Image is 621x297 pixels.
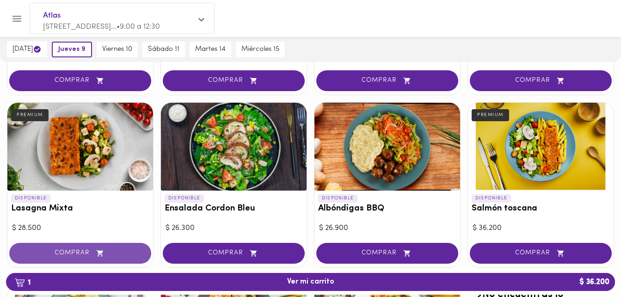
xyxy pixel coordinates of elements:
p: DISPONIBLE [11,194,50,203]
b: 1 [9,276,36,288]
span: martes 14 [195,45,226,54]
p: DISPONIBLE [472,194,511,203]
span: [STREET_ADDRESS]... • 9:00 a 12:30 [43,23,160,31]
button: COMPRAR [470,243,612,264]
span: COMPRAR [481,249,600,257]
button: COMPRAR [470,70,612,91]
p: DISPONIBLE [165,194,204,203]
div: PREMIUM [11,109,49,121]
button: viernes 10 [97,42,138,57]
div: Ensalada Cordon Bleu [161,103,307,191]
h3: Lasagna Mixta [11,204,149,214]
div: $ 28.500 [12,223,148,234]
div: Salmón toscana [468,103,614,191]
div: $ 26.900 [319,223,455,234]
h3: Albóndigas BBQ [318,204,456,214]
span: Ver mi carrito [287,278,334,286]
span: COMPRAR [174,77,293,85]
button: martes 14 [190,42,231,57]
span: COMPRAR [174,249,293,257]
button: miércoles 15 [236,42,285,57]
h3: Salmón toscana [472,204,610,214]
button: COMPRAR [163,243,305,264]
span: miércoles 15 [241,45,279,54]
span: [DATE] [12,45,42,54]
span: COMPRAR [21,77,140,85]
span: jueves 9 [58,45,86,54]
button: 1Ver mi carrito$ 36.200 [6,273,615,291]
span: Atlas [43,10,192,22]
button: COMPRAR [9,70,151,91]
span: viernes 10 [102,45,132,54]
button: COMPRAR [163,70,305,91]
iframe: Messagebird Livechat Widget [567,243,612,288]
div: PREMIUM [472,109,509,121]
p: DISPONIBLE [318,194,357,203]
span: sábado 11 [148,45,179,54]
button: jueves 9 [52,42,92,57]
span: COMPRAR [328,77,447,85]
button: COMPRAR [316,243,458,264]
div: $ 26.300 [166,223,302,234]
div: Lasagna Mixta [7,103,153,191]
button: sábado 11 [142,42,185,57]
div: Albóndigas BBQ [314,103,460,191]
button: [DATE] [7,41,47,57]
button: Menu [6,7,28,30]
span: COMPRAR [328,249,447,257]
button: COMPRAR [316,70,458,91]
button: COMPRAR [9,243,151,264]
span: COMPRAR [481,77,600,85]
h3: Ensalada Cordon Bleu [165,204,303,214]
img: cart.png [14,278,25,287]
div: $ 36.200 [473,223,609,234]
span: COMPRAR [21,249,140,257]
